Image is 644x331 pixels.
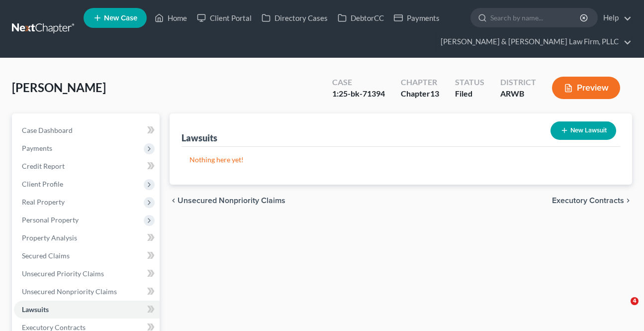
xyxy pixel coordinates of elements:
[14,121,160,139] a: Case Dashboard
[182,132,217,144] div: Lawsuits
[455,77,484,88] div: Status
[189,155,612,165] p: Nothing here yet!
[22,162,65,170] span: Credit Report
[552,197,624,205] span: Executory Contracts
[551,121,616,140] button: New Lawsuit
[332,88,385,100] div: 1:25-bk-71394
[22,198,65,206] span: Real Property
[14,301,160,319] a: Lawsuits
[455,88,484,100] div: Filed
[389,9,445,27] a: Payments
[170,197,285,205] button: chevron_left Unsecured Nonpriority Claims
[436,33,632,51] a: [PERSON_NAME] & [PERSON_NAME] Law Firm, PLLC
[104,14,137,22] span: New Case
[14,265,160,283] a: Unsecured Priority Claims
[22,216,79,224] span: Personal Property
[552,197,632,205] button: Executory Contracts chevron_right
[192,9,257,27] a: Client Portal
[22,269,104,278] span: Unsecured Priority Claims
[500,77,536,88] div: District
[14,229,160,247] a: Property Analysis
[22,287,117,296] span: Unsecured Nonpriority Claims
[598,9,632,27] a: Help
[401,88,439,100] div: Chapter
[22,180,63,188] span: Client Profile
[333,9,389,27] a: DebtorCC
[490,8,581,27] input: Search by name...
[332,77,385,88] div: Case
[22,251,70,260] span: Secured Claims
[178,197,285,205] span: Unsecured Nonpriority Claims
[631,297,639,305] span: 4
[170,197,178,205] i: chevron_left
[14,283,160,301] a: Unsecured Nonpriority Claims
[22,126,73,134] span: Case Dashboard
[12,80,106,95] span: [PERSON_NAME]
[624,197,632,205] i: chevron_right
[257,9,333,27] a: Directory Cases
[150,9,192,27] a: Home
[22,144,52,152] span: Payments
[610,297,634,321] iframe: Intercom live chat
[552,77,620,99] button: Preview
[500,88,536,100] div: ARWB
[14,247,160,265] a: Secured Claims
[14,157,160,175] a: Credit Report
[401,77,439,88] div: Chapter
[22,305,49,314] span: Lawsuits
[430,89,439,98] span: 13
[22,233,77,242] span: Property Analysis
